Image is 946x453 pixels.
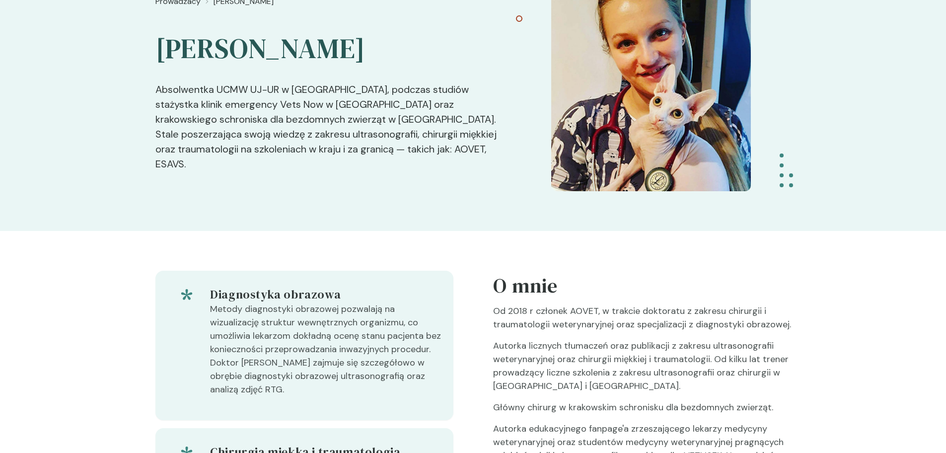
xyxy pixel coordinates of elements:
p: Metody diagnostyki obrazowej pozwalają na wizualizację struktur wewnętrznych organizmu, co umożli... [210,302,445,404]
p: Autorka licznych tłumaczeń oraz publikacji z zakresu ultrasonografii weterynaryjnej oraz chirurgi... [493,339,791,401]
p: Główny chirurg w krakowskim schronisku dla bezdomnych zwierząt. [493,401,791,422]
h2: [PERSON_NAME] [155,11,502,66]
h5: Diagnostyka obrazowa [210,287,445,302]
h5: O mnie [493,271,791,301]
p: Absolwentka UCMW UJ-UR w [GEOGRAPHIC_DATA], podczas studiów stażystka klinik emergency Vets Now w... [155,66,502,171]
p: Od 2018 r członek AOVET, w trakcie doktoratu z zakresu chirurgii i traumatologii weterynaryjnej o... [493,304,791,339]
